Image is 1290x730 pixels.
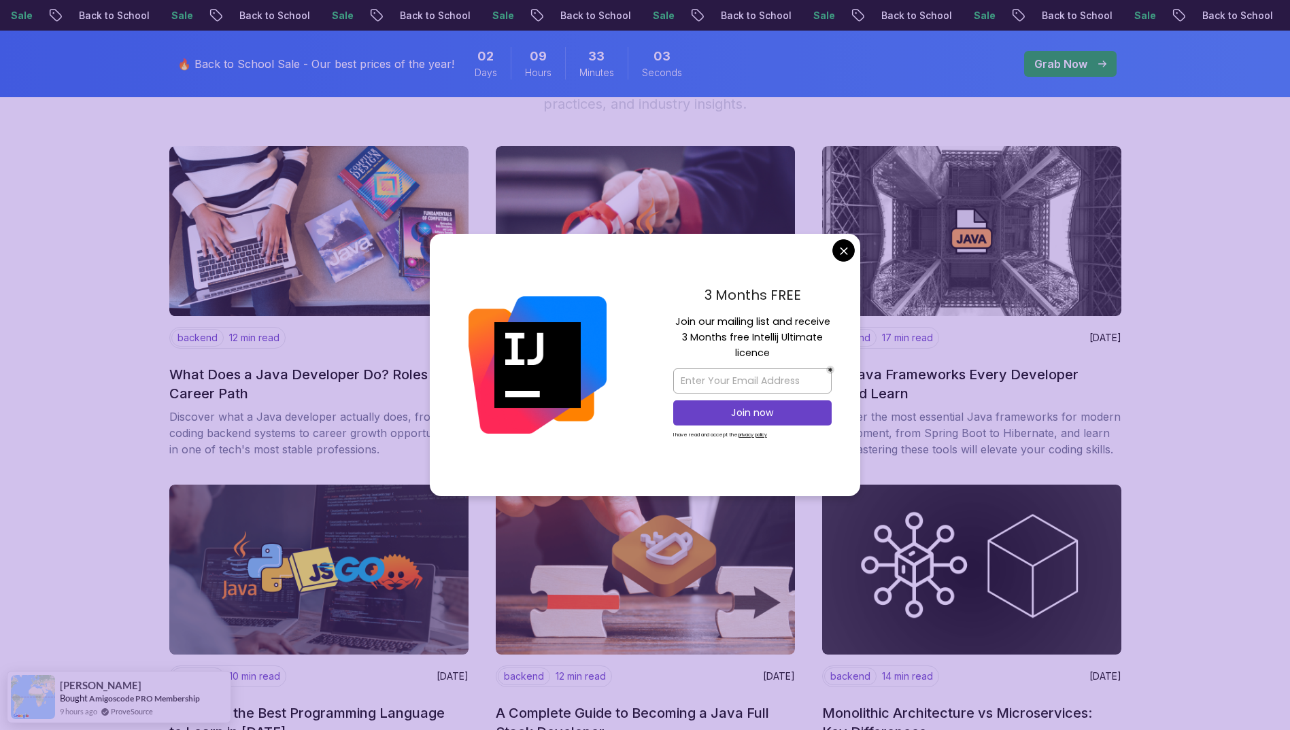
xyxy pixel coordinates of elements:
[169,146,469,316] img: image
[525,66,551,80] span: Hours
[60,680,141,691] span: [PERSON_NAME]
[89,693,200,703] a: Amigoscode PRO Membership
[822,146,1121,457] a: imagebackend17 min read[DATE]Top Java Frameworks Every Developer Should LearnDiscover the most es...
[375,9,467,22] p: Back to School
[146,9,190,22] p: Sale
[1109,9,1153,22] p: Sale
[437,670,469,683] p: [DATE]
[856,9,949,22] p: Back to School
[229,670,280,683] p: 10 min read
[177,56,454,72] p: 🔥 Back to School Sale - Our best prices of the year!
[579,66,614,80] span: Minutes
[588,47,605,66] span: 33 Minutes
[628,9,671,22] p: Sale
[530,47,547,66] span: 9 Hours
[496,146,795,316] img: image
[824,667,877,685] p: backend
[214,9,307,22] p: Back to School
[1034,56,1087,72] p: Grab Now
[882,670,933,683] p: 14 min read
[642,66,682,80] span: Seconds
[60,693,88,703] span: Bought
[169,485,469,655] img: image
[1089,331,1121,345] p: [DATE]
[496,485,795,655] img: image
[496,146,795,457] a: imagebackend11 min read[DATE]How to Earn a Full Stack Web Developer Certificate OnlineLearn how t...
[654,47,671,66] span: 3 Seconds
[477,47,494,66] span: 2 Days
[1017,9,1109,22] p: Back to School
[535,9,628,22] p: Back to School
[467,9,511,22] p: Sale
[949,9,992,22] p: Sale
[169,146,469,457] a: imagebackend12 min read[DATE]What Does a Java Developer Do? Roles and Career PathDiscover what a ...
[111,706,153,717] a: ProveSource
[763,670,795,683] p: [DATE]
[556,670,606,683] p: 12 min read
[169,409,469,457] p: Discover what a Java developer actually does, from coding backend systems to career growth opport...
[11,675,55,719] img: provesource social proof notification image
[1089,670,1121,683] p: [DATE]
[54,9,146,22] p: Back to School
[60,706,97,717] span: 9 hours ago
[1177,9,1270,22] p: Back to School
[229,331,279,345] p: 12 min read
[822,409,1121,457] p: Discover the most essential Java frameworks for modern development, from Spring Boot to Hibernate...
[822,485,1121,655] img: image
[696,9,788,22] p: Back to School
[171,329,224,347] p: backend
[475,66,497,80] span: Days
[822,146,1121,316] img: image
[822,365,1113,403] h2: Top Java Frameworks Every Developer Should Learn
[169,365,460,403] h2: What Does a Java Developer Do? Roles and Career Path
[498,667,550,685] p: backend
[788,9,832,22] p: Sale
[882,331,933,345] p: 17 min read
[307,9,350,22] p: Sale
[171,667,224,685] p: backend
